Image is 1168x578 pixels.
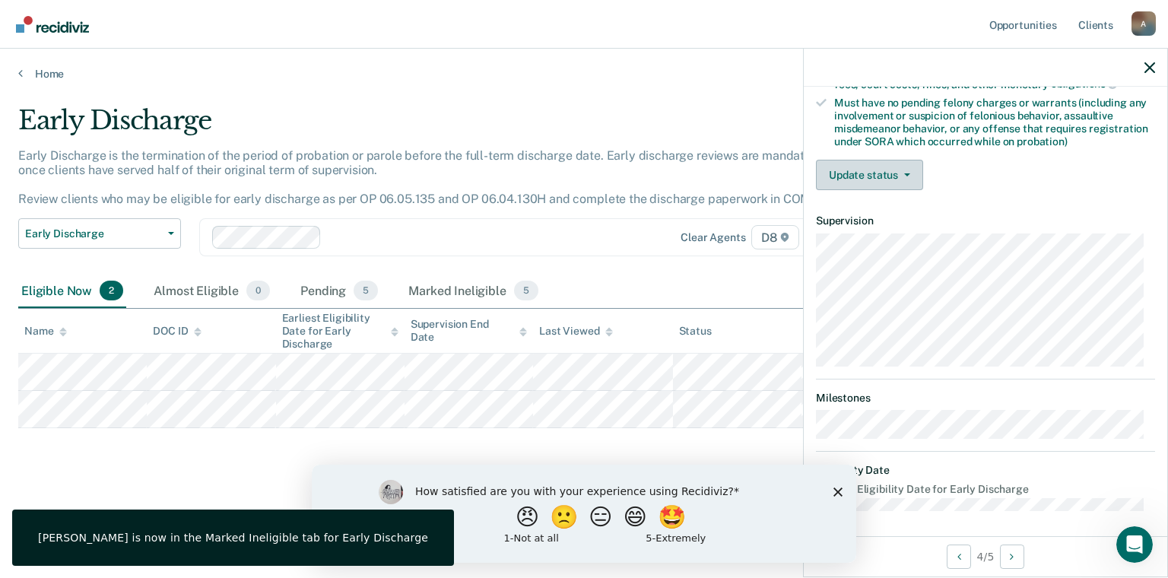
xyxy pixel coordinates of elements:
[816,214,1155,227] dt: Supervision
[24,325,67,338] div: Name
[405,275,541,308] div: Marked Ineligible
[312,465,856,563] iframe: Survey by Kim from Recidiviz
[100,281,123,300] span: 2
[282,312,398,350] div: Earliest Eligibility Date for Early Discharge
[151,275,273,308] div: Almost Eligible
[411,318,527,344] div: Supervision End Date
[816,464,1155,477] dt: Eligibility Date
[297,275,381,308] div: Pending
[681,231,745,244] div: Clear agents
[1131,11,1156,36] div: A
[1017,135,1068,148] span: probation)
[751,225,799,249] span: D8
[16,16,89,33] img: Recidiviz
[18,67,1150,81] a: Home
[25,227,162,240] span: Early Discharge
[514,281,538,300] span: 5
[804,536,1167,576] div: 4 / 5
[816,392,1155,405] dt: Milestones
[1116,526,1153,563] iframe: Intercom live chat
[679,325,712,338] div: Status
[153,325,202,338] div: DOC ID
[816,160,923,190] button: Update status
[834,97,1155,148] div: Must have no pending felony charges or warrants (including any involvement or suspicion of feloni...
[816,483,1155,496] dt: Earliest Eligibility Date for Early Discharge
[18,148,893,207] p: Early Discharge is the termination of the period of probation or parole before the full-term disc...
[18,105,894,148] div: Early Discharge
[246,281,270,300] span: 0
[539,325,613,338] div: Last Viewed
[38,531,428,545] div: [PERSON_NAME] is now in the Marked Ineligible tab for Early Discharge
[18,275,126,308] div: Eligible Now
[354,281,378,300] span: 5
[1000,545,1024,569] button: Next Opportunity
[947,545,971,569] button: Previous Opportunity
[1131,11,1156,36] button: Profile dropdown button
